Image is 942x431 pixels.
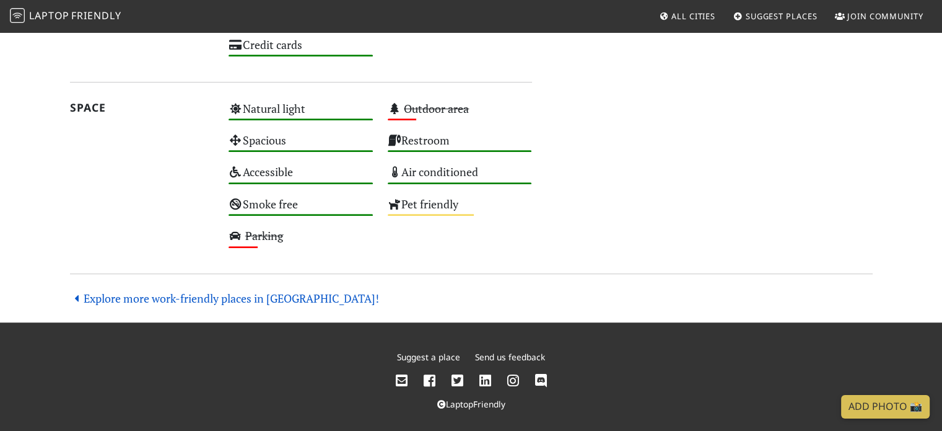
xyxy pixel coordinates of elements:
span: Join Community [847,11,923,22]
a: LaptopFriendly LaptopFriendly [10,6,121,27]
h2: Space [70,101,214,114]
a: Join Community [830,5,928,27]
a: LaptopFriendly [437,398,505,410]
s: Outdoor area [404,101,469,116]
span: Suggest Places [746,11,818,22]
a: All Cities [654,5,720,27]
div: Credit cards [221,35,380,66]
span: Friendly [71,9,121,22]
a: Send us feedback [475,351,545,363]
div: Pet friendly [380,194,539,226]
span: All Cities [671,11,715,22]
img: LaptopFriendly [10,8,25,23]
s: Parking [245,228,283,243]
div: Natural light [221,99,380,130]
div: Accessible [221,162,380,193]
div: Smoke free [221,194,380,226]
div: Spacious [221,130,380,162]
a: Suggest a place [397,351,460,363]
div: Air conditioned [380,162,539,193]
div: Restroom [380,130,539,162]
a: Explore more work-friendly places in [GEOGRAPHIC_DATA]! [70,291,380,306]
span: Laptop [29,9,69,22]
a: Suggest Places [728,5,822,27]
